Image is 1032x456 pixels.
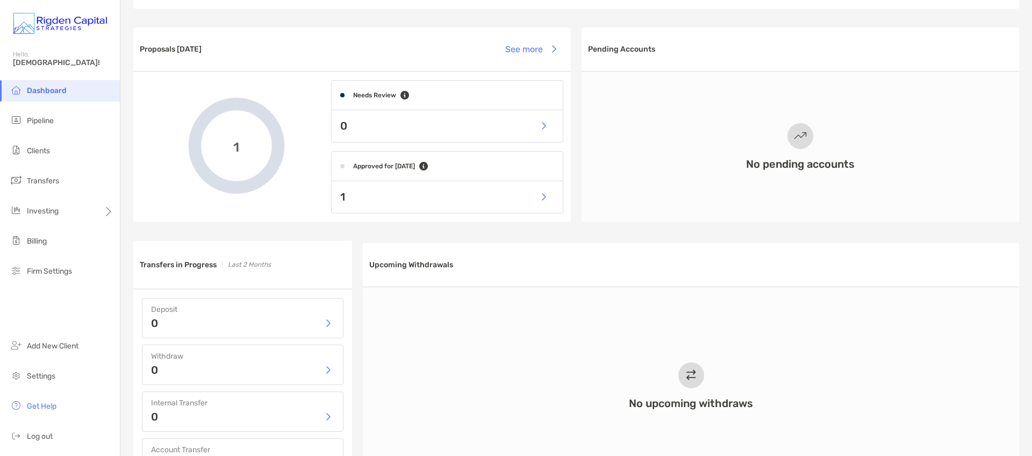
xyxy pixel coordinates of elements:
[27,267,72,276] span: Firm Settings
[369,260,453,269] h3: Upcoming Withdrawals
[140,45,202,54] h3: Proposals [DATE]
[10,174,23,187] img: transfers icon
[10,113,23,126] img: pipeline icon
[151,365,158,375] p: 0
[27,206,59,216] span: Investing
[340,119,347,133] p: 0
[10,144,23,156] img: clients icon
[10,204,23,217] img: investing icon
[13,4,107,43] img: Zoe Logo
[27,176,59,186] span: Transfers
[340,190,345,204] p: 1
[27,146,50,155] span: Clients
[151,445,334,454] h4: Account Transfer
[228,258,271,272] p: Last 2 Months
[353,162,415,170] h4: Approved for [DATE]
[10,83,23,96] img: dashboard icon
[10,399,23,412] img: get-help icon
[151,305,334,314] h4: Deposit
[140,260,217,269] h3: Transfers in Progress
[10,264,23,277] img: firm-settings icon
[353,91,396,99] h4: Needs Review
[13,58,113,67] span: [DEMOGRAPHIC_DATA]!
[10,369,23,382] img: settings icon
[10,234,23,247] img: billing icon
[10,339,23,352] img: add_new_client icon
[151,411,158,422] p: 0
[151,318,158,329] p: 0
[27,432,53,441] span: Log out
[629,397,753,410] h3: No upcoming withdraws
[151,352,334,361] h4: Withdraw
[497,37,564,61] button: See more
[233,138,239,154] span: 1
[27,237,47,246] span: Billing
[27,341,78,351] span: Add New Client
[151,398,334,408] h4: Internal Transfer
[27,372,55,381] span: Settings
[27,86,67,95] span: Dashboard
[27,402,56,411] span: Get Help
[27,116,54,125] span: Pipeline
[746,158,855,170] h3: No pending accounts
[588,45,655,54] h3: Pending Accounts
[10,429,23,442] img: logout icon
